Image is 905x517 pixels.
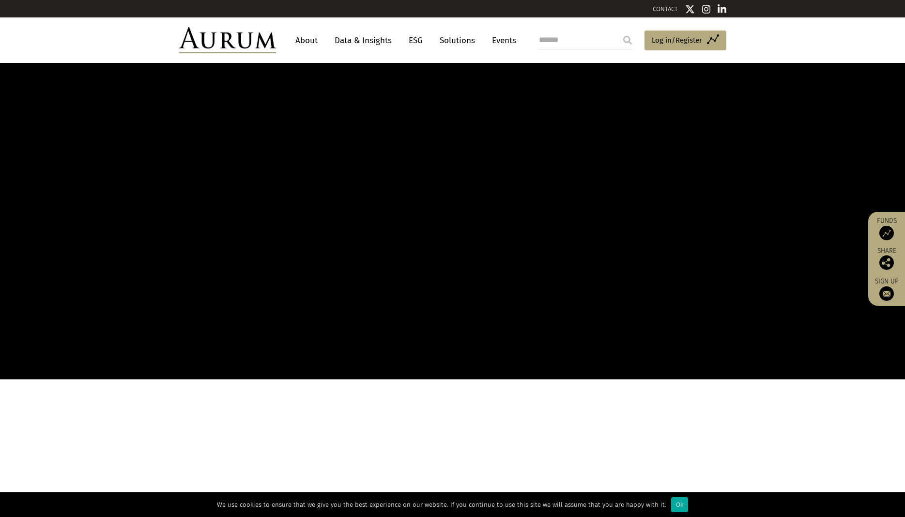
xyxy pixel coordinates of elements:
[618,31,637,50] input: Submit
[435,31,480,49] a: Solutions
[671,497,688,512] div: Ok
[702,4,711,14] img: Instagram icon
[291,31,322,49] a: About
[685,4,695,14] img: Twitter icon
[179,27,276,53] img: Aurum
[879,286,894,301] img: Sign up to our newsletter
[330,31,397,49] a: Data & Insights
[653,5,678,13] a: CONTACT
[873,217,900,240] a: Funds
[879,255,894,270] img: Share this post
[873,277,900,301] a: Sign up
[718,4,726,14] img: Linkedin icon
[652,34,702,46] span: Log in/Register
[487,31,516,49] a: Events
[404,31,428,49] a: ESG
[873,248,900,270] div: Share
[879,226,894,240] img: Access Funds
[644,31,726,51] a: Log in/Register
